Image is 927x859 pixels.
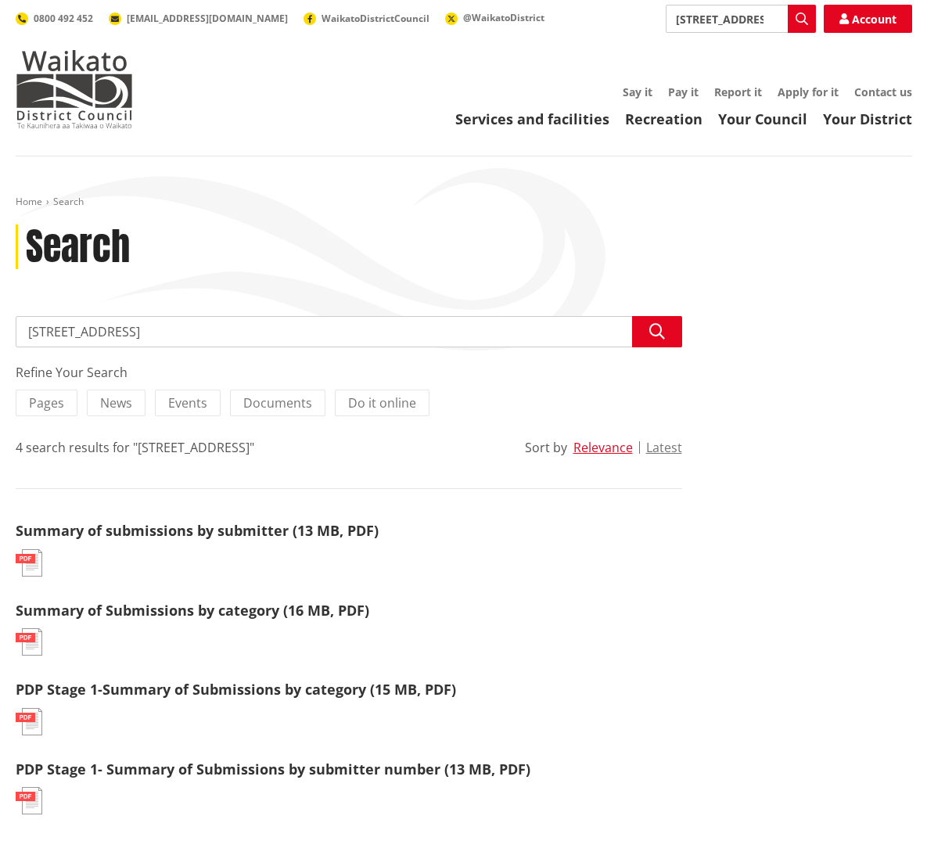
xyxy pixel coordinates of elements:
a: PDP Stage 1- Summary of Submissions by submitter number (13 MB, PDF) [16,760,530,778]
img: document-pdf.svg [16,549,42,577]
span: Pages [29,394,64,412]
a: Say it [623,84,652,99]
a: Account [824,5,912,33]
a: Recreation [625,110,702,128]
input: Search input [666,5,816,33]
a: WaikatoDistrictCouncil [304,12,429,25]
a: Report it [714,84,762,99]
a: 0800 492 452 [16,12,93,25]
a: Your Council [718,110,807,128]
span: WaikatoDistrictCouncil [322,12,429,25]
span: Events [168,394,207,412]
a: PDP Stage 1-Summary of Submissions by category (15 MB, PDF) [16,680,456,699]
nav: breadcrumb [16,196,912,209]
a: Summary of Submissions by category (16 MB, PDF) [16,601,369,620]
h1: Search [26,225,130,270]
a: Contact us [854,84,912,99]
button: Latest [646,440,682,455]
input: Search input [16,316,682,347]
a: Your District [823,110,912,128]
a: Home [16,195,42,208]
span: [EMAIL_ADDRESS][DOMAIN_NAME] [127,12,288,25]
span: @WaikatoDistrict [463,11,544,24]
a: [EMAIL_ADDRESS][DOMAIN_NAME] [109,12,288,25]
span: Documents [243,394,312,412]
img: document-pdf.svg [16,628,42,656]
a: Apply for it [778,84,839,99]
a: Services and facilities [455,110,609,128]
span: 0800 492 452 [34,12,93,25]
div: Refine Your Search [16,363,682,382]
span: Do it online [348,394,416,412]
span: News [100,394,132,412]
a: Pay it [668,84,699,99]
div: 4 search results for "[STREET_ADDRESS]" [16,438,254,457]
a: Summary of submissions by submitter (13 MB, PDF) [16,521,379,540]
img: document-pdf.svg [16,708,42,735]
div: Sort by [525,438,567,457]
button: Relevance [573,440,633,455]
img: document-pdf.svg [16,787,42,814]
a: @WaikatoDistrict [445,11,544,24]
img: Waikato District Council - Te Kaunihera aa Takiwaa o Waikato [16,50,133,128]
span: Search [53,195,84,208]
